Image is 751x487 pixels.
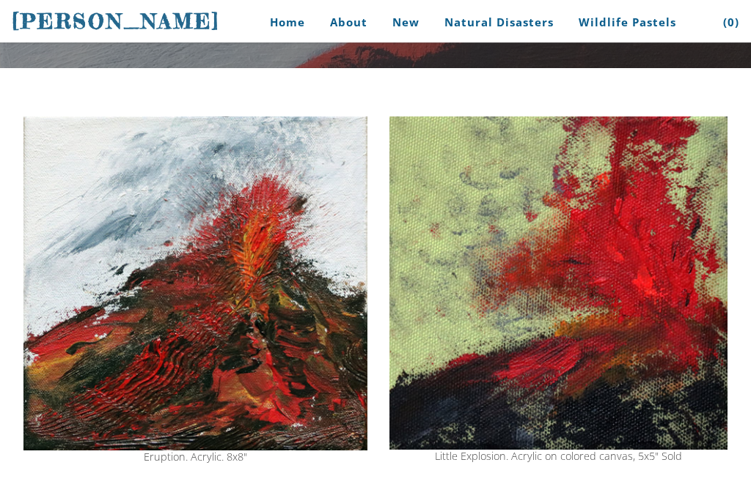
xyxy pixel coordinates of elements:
[389,451,728,461] div: Little Explosion. Acrylic on colored canvas, 5x5" Sold
[381,6,431,39] a: New
[248,6,316,39] a: Home
[319,6,378,39] a: About
[568,6,687,39] a: Wildlife Pastels
[712,6,739,39] a: (0)
[12,9,220,34] span: [PERSON_NAME]
[433,6,565,39] a: Natural Disasters
[728,15,735,29] span: 0
[23,452,367,462] div: Eruption. Acrylic. 8x8"
[389,116,728,450] img: volcano explosion
[23,116,367,450] img: volcano eruption
[12,7,220,35] a: [PERSON_NAME]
